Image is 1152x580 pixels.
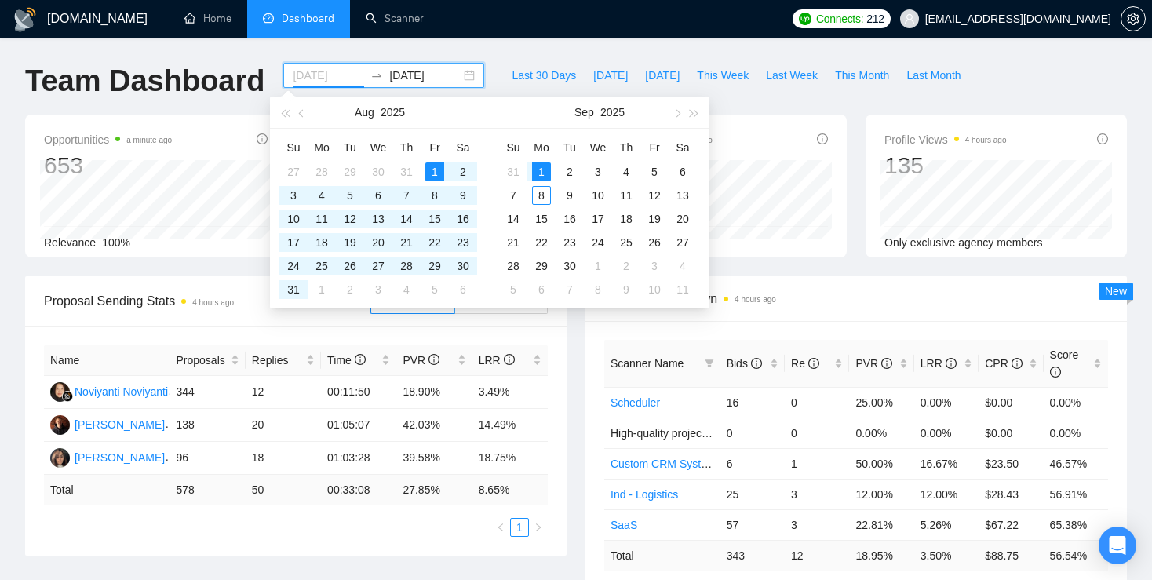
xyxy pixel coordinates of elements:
td: $0.00 [979,387,1043,418]
div: 31 [284,280,303,299]
time: 4 hours ago [192,298,234,307]
span: right [534,523,543,532]
div: 6 [673,162,692,181]
div: 6 [369,186,388,205]
td: 2025-09-23 [556,231,584,254]
td: 2025-09-16 [556,207,584,231]
td: 2025-10-09 [612,278,640,301]
span: info-circle [751,358,762,369]
td: 2025-08-16 [449,207,477,231]
span: 212 [866,10,884,27]
div: 30 [369,162,388,181]
td: 2025-09-26 [640,231,669,254]
th: We [364,135,392,160]
div: 4 [673,257,692,275]
div: 8 [532,186,551,205]
td: 25.00% [849,387,913,418]
div: 28 [312,162,331,181]
td: 2025-08-15 [421,207,449,231]
th: Th [392,135,421,160]
div: 10 [645,280,664,299]
td: 42.03% [396,409,472,442]
td: 2025-09-17 [584,207,612,231]
th: Name [44,345,170,376]
div: 29 [532,257,551,275]
td: 2025-08-22 [421,231,449,254]
td: 2025-08-07 [392,184,421,207]
div: 4 [312,186,331,205]
div: 1 [312,280,331,299]
span: left [496,523,505,532]
div: 23 [454,233,472,252]
td: 2025-08-08 [421,184,449,207]
input: Start date [293,67,364,84]
td: 2025-09-13 [669,184,697,207]
div: 9 [617,280,636,299]
h1: Team Dashboard [25,63,264,100]
td: 2025-08-21 [392,231,421,254]
div: 11 [617,186,636,205]
td: 2025-08-14 [392,207,421,231]
td: 2025-08-23 [449,231,477,254]
div: 7 [397,186,416,205]
div: 25 [617,233,636,252]
a: NNNoviyanti Noviyanti [50,385,168,397]
span: PVR [855,357,892,370]
td: 2025-08-01 [421,160,449,184]
span: CPR [985,357,1022,370]
td: 3.49% [472,376,548,409]
td: 2025-07-28 [308,160,336,184]
div: 14 [504,210,523,228]
span: Last 30 Days [512,67,576,84]
div: 5 [425,280,444,299]
div: 4 [617,162,636,181]
td: 01:05:07 [321,409,396,442]
div: 28 [397,257,416,275]
td: 2025-09-04 [612,160,640,184]
td: 20 [246,409,321,442]
span: filter [702,352,717,375]
td: 138 [170,409,246,442]
img: KA [50,448,70,468]
img: upwork-logo.png [799,13,811,25]
td: 0 [785,387,849,418]
th: Fr [421,135,449,160]
button: Aug [355,97,374,128]
td: 2025-09-07 [499,184,527,207]
td: 2025-08-31 [499,160,527,184]
span: info-circle [257,133,268,144]
div: 9 [454,186,472,205]
a: homeHome [184,12,231,25]
span: Relevance [44,236,96,249]
td: 2025-07-29 [336,160,364,184]
span: Scanner Name [611,357,684,370]
a: AS[PERSON_NAME] [50,418,165,430]
div: 18 [617,210,636,228]
td: 2025-09-03 [584,160,612,184]
div: 24 [284,257,303,275]
td: 2025-08-04 [308,184,336,207]
div: 15 [532,210,551,228]
a: Scheduler [611,396,660,409]
td: 2025-08-25 [308,254,336,278]
div: 2 [617,257,636,275]
div: 19 [645,210,664,228]
td: 2025-08-28 [392,254,421,278]
span: 100% [102,236,130,249]
td: 2025-08-24 [279,254,308,278]
button: Sep [574,97,594,128]
div: 11 [312,210,331,228]
div: Open Intercom Messenger [1099,527,1136,564]
td: 2025-08-10 [279,207,308,231]
span: Last Week [766,67,818,84]
span: setting [1121,13,1145,25]
div: 3 [284,186,303,205]
div: 1 [589,257,607,275]
div: 31 [397,162,416,181]
div: 3 [589,162,607,181]
th: Su [499,135,527,160]
span: Proposal Sending Stats [44,291,370,311]
td: 2025-08-20 [364,231,392,254]
span: info-circle [808,358,819,369]
div: Noviyanti Noviyanti [75,383,168,400]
